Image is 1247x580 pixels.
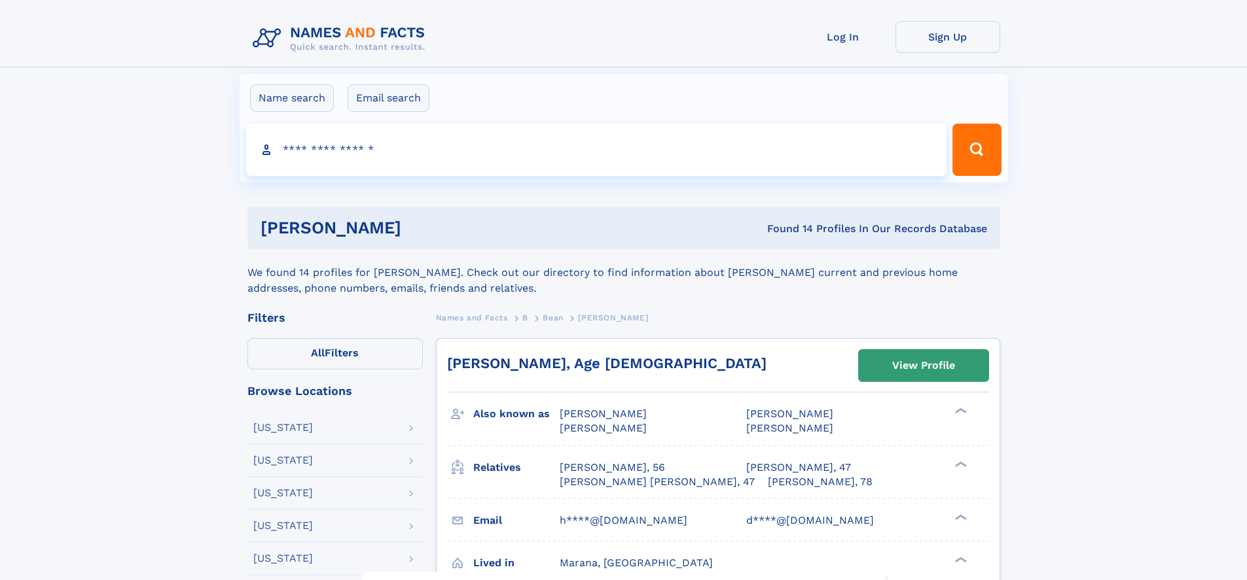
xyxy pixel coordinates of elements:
[447,355,767,371] a: [PERSON_NAME], Age [DEMOGRAPHIC_DATA]
[436,309,508,326] a: Names and Facts
[311,347,325,359] span: All
[261,220,585,236] h1: [PERSON_NAME]
[952,407,967,415] div: ❯
[584,222,987,236] div: Found 14 Profiles In Our Records Database
[253,455,313,466] div: [US_STATE]
[543,309,563,326] a: Bean
[578,313,648,322] span: [PERSON_NAME]
[746,407,833,420] span: [PERSON_NAME]
[247,21,436,56] img: Logo Names and Facts
[560,475,755,489] a: [PERSON_NAME] [PERSON_NAME], 47
[560,407,647,420] span: [PERSON_NAME]
[746,422,833,434] span: [PERSON_NAME]
[560,422,647,434] span: [PERSON_NAME]
[952,124,1001,176] button: Search Button
[895,21,1000,53] a: Sign Up
[892,350,955,381] div: View Profile
[768,475,873,489] a: [PERSON_NAME], 78
[746,460,851,475] a: [PERSON_NAME], 47
[247,385,423,397] div: Browse Locations
[543,313,563,322] span: Bean
[247,338,423,369] label: Filters
[560,556,713,569] span: Marana, [GEOGRAPHIC_DATA]
[348,84,429,112] label: Email search
[952,555,967,564] div: ❯
[246,124,947,176] input: search input
[253,553,313,564] div: [US_STATE]
[253,422,313,433] div: [US_STATE]
[560,460,665,475] a: [PERSON_NAME], 56
[522,313,528,322] span: B
[253,488,313,498] div: [US_STATE]
[952,460,967,468] div: ❯
[859,350,988,381] a: View Profile
[473,403,560,425] h3: Also known as
[952,513,967,521] div: ❯
[247,312,423,324] div: Filters
[473,509,560,532] h3: Email
[473,456,560,479] h3: Relatives
[522,309,528,326] a: B
[473,552,560,574] h3: Lived in
[250,84,334,112] label: Name search
[253,520,313,531] div: [US_STATE]
[247,249,1000,296] div: We found 14 profiles for [PERSON_NAME]. Check out our directory to find information about [PERSON...
[791,21,895,53] a: Log In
